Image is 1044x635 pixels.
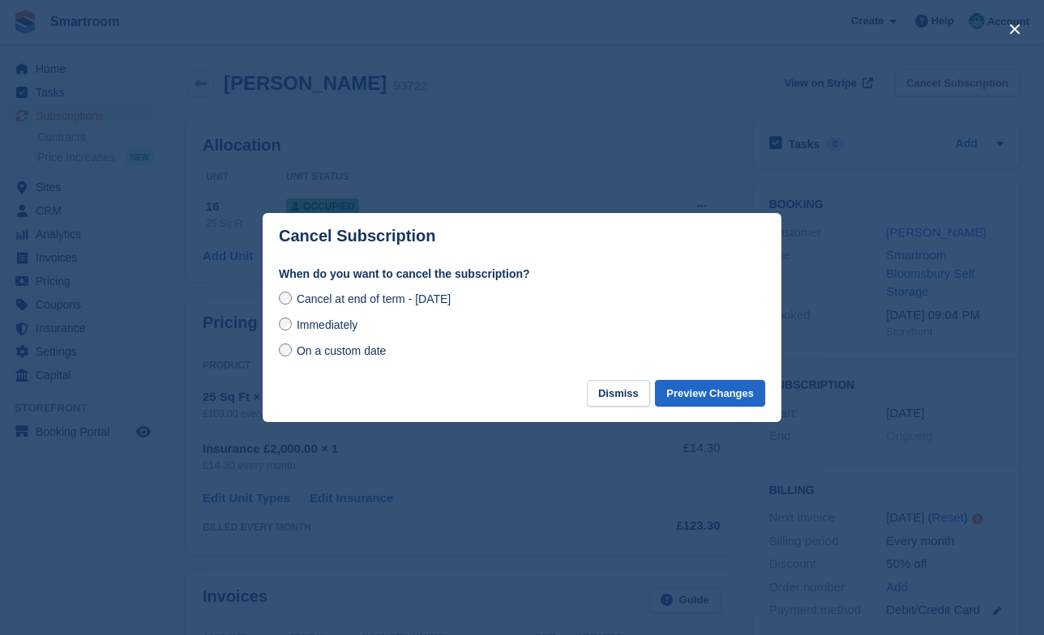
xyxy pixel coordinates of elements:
[279,317,292,330] input: Immediately
[279,266,765,283] label: When do you want to cancel the subscription?
[279,292,292,305] input: Cancel at end of term - [DATE]
[587,380,650,407] button: Dismiss
[1002,16,1028,42] button: close
[297,318,357,331] span: Immediately
[655,380,765,407] button: Preview Changes
[279,343,292,356] input: On a custom date
[297,292,451,305] span: Cancel at end of term - [DATE]
[279,227,435,245] p: Cancel Subscription
[297,344,387,357] span: On a custom date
